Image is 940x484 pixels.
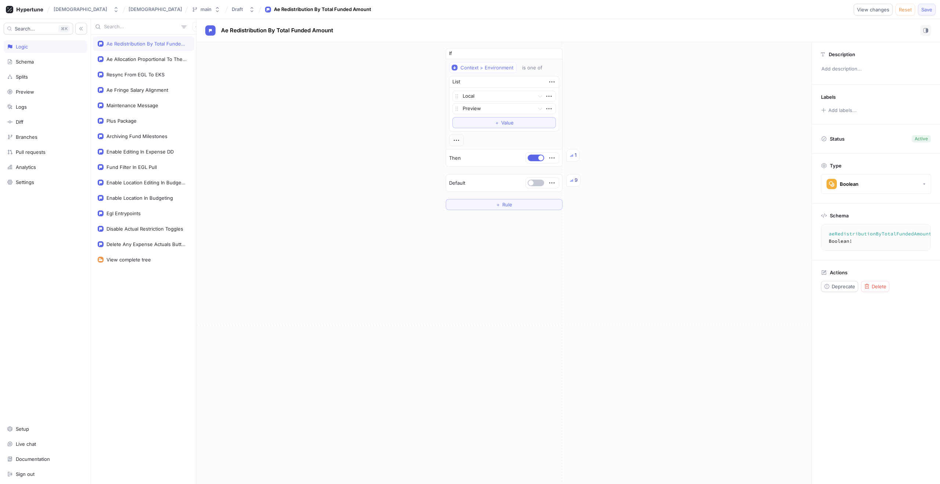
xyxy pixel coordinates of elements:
[129,7,182,12] span: [DEMOGRAPHIC_DATA]
[189,3,223,15] button: main
[106,210,141,216] div: Egl Entrypoints
[921,7,932,12] span: Save
[495,120,499,125] span: ＋
[106,133,167,139] div: Archiving Fund Milestones
[16,134,37,140] div: Branches
[58,25,70,32] div: K
[16,59,34,65] div: Schema
[106,180,187,185] div: Enable Location Editing In Budgeting
[54,6,107,12] div: [DEMOGRAPHIC_DATA]
[106,241,187,247] div: Delete Any Expense Actuals Button
[449,62,517,73] button: Context > Environment
[915,136,928,142] div: Active
[449,50,452,57] p: If
[16,426,29,432] div: Setup
[221,28,333,33] span: Ae Redistribution By Total Funded Amount
[274,6,371,13] div: Ae Redistribution By Total Funded Amount
[16,456,50,462] div: Documentation
[104,23,178,30] input: Search...
[449,180,465,187] p: Default
[896,4,915,15] button: Reset
[460,65,513,71] div: Context > Environment
[829,51,855,57] p: Description
[830,163,842,169] p: Type
[4,453,87,465] a: Documentation
[821,281,858,292] button: Deprecate
[16,149,46,155] div: Pull requests
[830,270,847,275] p: Actions
[106,226,183,232] div: Disable Actual Restriction Toggles
[232,6,243,12] div: Draft
[446,199,563,210] button: ＋Rule
[16,471,35,477] div: Sign out
[818,63,934,75] p: Add description...
[522,65,542,71] div: is one of
[502,202,512,207] span: Rule
[830,213,849,218] p: Schema
[200,6,211,12] div: main
[16,179,34,185] div: Settings
[106,195,173,201] div: Enable Location In Budgeting
[106,257,151,263] div: View complete tree
[501,120,514,125] span: Value
[16,89,34,95] div: Preview
[449,155,461,162] p: Then
[519,62,553,73] button: is one of
[918,4,936,15] button: Save
[575,177,578,184] div: 9
[106,149,174,155] div: Enable Editing In Expense DD
[821,174,931,194] button: Boolean
[106,102,158,108] div: Maintenance Message
[15,26,35,31] span: Search...
[106,164,157,170] div: Fund Filter In EGL Pull
[452,117,556,128] button: ＋Value
[857,7,889,12] span: View changes
[4,23,73,35] button: Search...K
[106,41,187,47] div: Ae Redistribution By Total Funded Amount
[861,281,889,292] button: Delete
[872,284,886,289] span: Delete
[818,105,859,115] button: Add labels...
[106,118,137,124] div: Plus Package
[899,7,912,12] span: Reset
[840,181,858,187] div: Boolean
[575,152,576,159] div: 1
[16,104,27,110] div: Logs
[51,3,122,15] button: [DEMOGRAPHIC_DATA]
[452,78,460,86] div: List
[106,87,168,93] div: Ae Fringe Salary Alignment
[16,44,28,50] div: Logic
[16,441,36,447] div: Live chat
[106,56,187,62] div: Ae Allocation Proportional To The Burn Rate
[16,119,23,125] div: Diff
[496,202,500,207] span: ＋
[106,72,164,77] div: Resync From EGL To EKS
[16,74,28,80] div: Splits
[832,284,855,289] span: Deprecate
[16,164,36,170] div: Analytics
[229,3,258,15] button: Draft
[821,94,836,100] p: Labels
[854,4,893,15] button: View changes
[830,134,845,144] p: Status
